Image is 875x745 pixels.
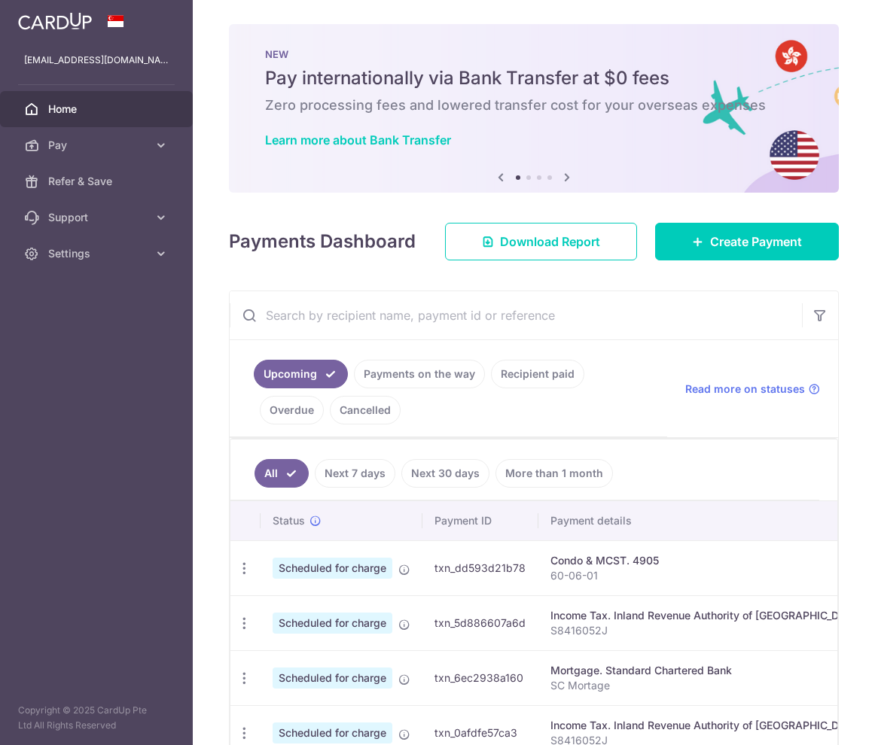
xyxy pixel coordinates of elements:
input: Search by recipient name, payment id or reference [230,291,802,339]
span: Scheduled for charge [273,613,392,634]
span: Scheduled for charge [273,722,392,743]
span: Scheduled for charge [273,558,392,579]
div: Income Tax. Inland Revenue Authority of [GEOGRAPHIC_DATA] [550,718,862,733]
div: Condo & MCST. 4905 [550,553,862,568]
span: Create Payment [710,233,802,251]
span: Status [273,513,305,528]
a: Next 7 days [315,459,395,488]
a: Cancelled [330,396,401,424]
p: [EMAIL_ADDRESS][DOMAIN_NAME] [24,53,169,68]
img: Bank transfer banner [229,24,839,193]
span: Scheduled for charge [273,667,392,689]
p: NEW [265,48,803,60]
th: Payment ID [422,501,538,540]
a: More than 1 month [495,459,613,488]
p: 60-06-01 [550,568,862,583]
span: Settings [48,246,148,261]
a: All [255,459,309,488]
img: CardUp [18,12,92,30]
a: Payments on the way [354,360,485,388]
td: txn_5d886607a6d [422,595,538,650]
span: Download Report [500,233,600,251]
a: Recipient paid [491,360,584,388]
th: Payment details [538,501,874,540]
a: Learn more about Bank Transfer [265,132,451,147]
td: txn_dd593d21b78 [422,540,538,595]
span: Pay [48,138,148,153]
a: Overdue [260,396,324,424]
a: Read more on statuses [685,382,820,397]
span: Read more on statuses [685,382,805,397]
span: Support [48,210,148,225]
h5: Pay internationally via Bank Transfer at $0 fees [265,66,803,90]
div: Mortgage. Standard Chartered Bank [550,663,862,678]
h6: Zero processing fees and lowered transfer cost for your overseas expenses [265,96,803,114]
a: Download Report [445,223,637,260]
p: S8416052J [550,623,862,638]
a: Upcoming [254,360,348,388]
span: Home [48,102,148,117]
a: Create Payment [655,223,839,260]
p: SC Mortage [550,678,862,693]
span: Refer & Save [48,174,148,189]
a: Next 30 days [401,459,489,488]
div: Income Tax. Inland Revenue Authority of [GEOGRAPHIC_DATA] [550,608,862,623]
h4: Payments Dashboard [229,228,416,255]
td: txn_6ec2938a160 [422,650,538,705]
